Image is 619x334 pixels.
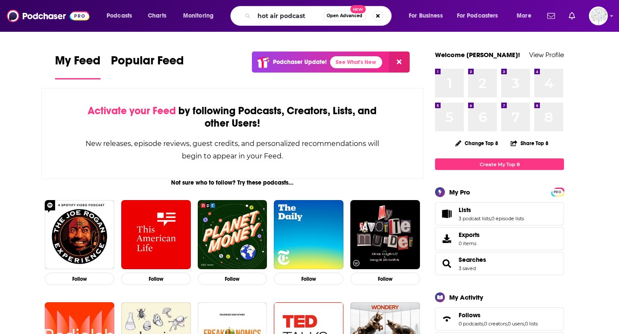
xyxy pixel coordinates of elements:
img: The Daily [274,200,343,270]
div: My Pro [449,188,470,196]
a: 0 users [508,321,524,327]
a: 3 saved [459,265,476,271]
a: Show notifications dropdown [565,9,579,23]
span: Open Advanced [327,14,362,18]
button: Follow [350,273,420,285]
span: Exports [438,233,455,245]
button: Follow [121,273,191,285]
button: Follow [274,273,343,285]
div: Not sure who to follow? Try these podcasts... [41,179,423,186]
a: Create My Top 8 [435,158,564,170]
img: This American Life [121,200,191,270]
button: open menu [403,9,454,23]
a: View Profile [529,51,564,59]
span: More [517,10,531,22]
a: Searches [438,258,455,270]
span: Popular Feed [111,53,184,73]
span: Monitoring [183,10,214,22]
a: 0 creators [484,321,507,327]
button: open menu [511,9,542,23]
span: Searches [435,252,564,275]
a: Popular Feed [111,53,184,79]
input: Search podcasts, credits, & more... [254,9,323,23]
span: Exports [459,231,480,239]
img: Podchaser - Follow, Share and Rate Podcasts [7,8,89,24]
img: Planet Money [198,200,267,270]
span: Logged in as WunderTanya [589,6,608,25]
span: Follows [435,307,564,331]
button: Share Top 8 [510,135,549,152]
a: 0 lists [525,321,538,327]
span: For Business [409,10,443,22]
a: My Feed [55,53,101,79]
a: Charts [142,9,172,23]
span: , [483,321,484,327]
a: See What's New [330,56,382,68]
span: My Feed [55,53,101,73]
button: open menu [177,9,225,23]
a: 0 podcasts [459,321,483,327]
span: Lists [435,202,564,225]
button: Show profile menu [589,6,608,25]
span: For Podcasters [457,10,498,22]
img: My Favorite Murder with Karen Kilgariff and Georgia Hardstark [350,200,420,270]
div: by following Podcasts, Creators, Lists, and other Users! [85,105,380,130]
a: Exports [435,227,564,250]
span: Charts [148,10,166,22]
a: Welcome [PERSON_NAME]! [435,51,520,59]
span: Podcasts [107,10,132,22]
div: New releases, episode reviews, guest credits, and personalized recommendations will begin to appe... [85,137,380,162]
a: Lists [459,206,524,214]
a: Follows [438,313,455,325]
span: Lists [459,206,471,214]
a: Lists [438,208,455,220]
a: PRO [552,188,563,195]
button: Open AdvancedNew [323,11,366,21]
span: , [524,321,525,327]
a: 0 episode lists [491,216,524,222]
div: Search podcasts, credits, & more... [239,6,400,26]
a: Show notifications dropdown [544,9,558,23]
img: User Profile [589,6,608,25]
span: New [350,5,366,13]
img: The Joe Rogan Experience [45,200,114,270]
span: 0 items [459,240,480,246]
div: My Activity [449,293,483,301]
button: Follow [45,273,114,285]
p: Podchaser Update! [273,58,327,66]
button: open menu [101,9,143,23]
span: Follows [459,311,481,319]
a: Follows [459,311,538,319]
span: Activate your Feed [88,104,176,117]
a: Searches [459,256,486,264]
a: 3 podcast lists [459,216,490,222]
span: , [490,216,491,222]
button: open menu [451,9,511,23]
button: Change Top 8 [450,138,503,149]
button: Follow [198,273,267,285]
